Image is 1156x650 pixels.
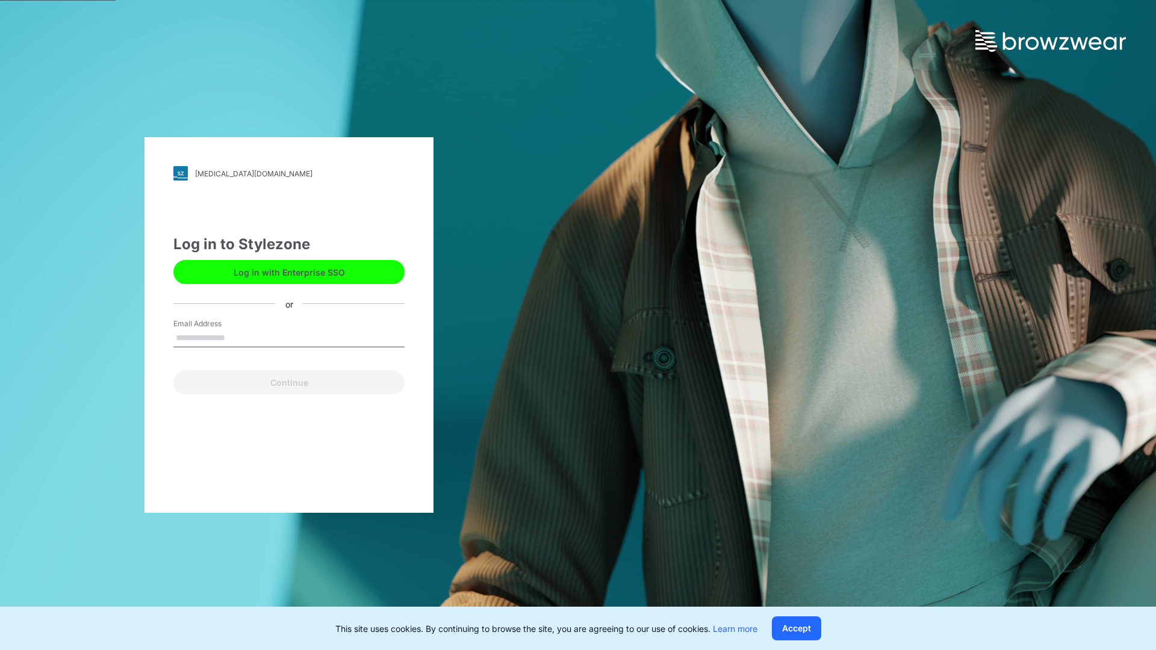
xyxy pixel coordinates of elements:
[975,30,1126,52] img: browzwear-logo.73288ffb.svg
[173,166,405,181] a: [MEDICAL_DATA][DOMAIN_NAME]
[772,616,821,640] button: Accept
[173,234,405,255] div: Log in to Stylezone
[276,297,303,310] div: or
[195,169,312,178] div: [MEDICAL_DATA][DOMAIN_NAME]
[173,166,188,181] img: svg+xml;base64,PHN2ZyB3aWR0aD0iMjgiIGhlaWdodD0iMjgiIHZpZXdCb3g9IjAgMCAyOCAyOCIgZmlsbD0ibm9uZSIgeG...
[173,260,405,284] button: Log in with Enterprise SSO
[173,318,258,329] label: Email Address
[713,624,757,634] a: Learn more
[335,622,757,635] p: This site uses cookies. By continuing to browse the site, you are agreeing to our use of cookies.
